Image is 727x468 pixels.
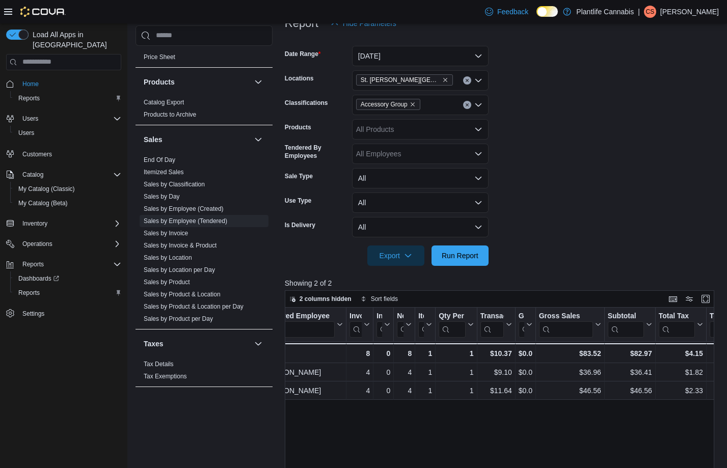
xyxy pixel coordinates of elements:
a: Sales by Employee (Tendered) [144,217,227,225]
span: Tax Exemptions [144,372,187,380]
div: Transaction Average [480,312,503,321]
div: Invoices Ref [376,312,382,338]
span: Operations [22,240,52,248]
button: Users [10,126,125,140]
a: Sales by Location [144,254,192,261]
label: Is Delivery [285,221,315,229]
span: Sales by Day [144,192,180,201]
span: Accessory Group [361,99,408,109]
div: 1 [418,366,432,378]
a: My Catalog (Beta) [14,197,72,209]
div: Gross Sales [538,312,593,338]
span: Load All Apps in [GEOGRAPHIC_DATA] [29,30,121,50]
button: Home [2,76,125,91]
div: 8 [397,347,412,360]
div: Subtotal [607,312,643,338]
div: $11.64 [480,384,511,397]
a: Tax Exemptions [144,373,187,380]
button: Reports [18,258,48,270]
span: Sales by Location [144,254,192,262]
a: Sales by Product & Location per Day [144,303,244,310]
span: Reports [18,289,40,297]
a: Sales by Product per Day [144,315,213,322]
div: 0 [376,347,390,360]
span: Dashboards [18,274,59,283]
span: Operations [18,238,121,250]
a: Price Sheet [144,53,175,61]
span: Users [18,113,121,125]
span: My Catalog (Beta) [18,199,68,207]
button: Export [367,245,424,266]
div: Net Sold [397,312,403,321]
span: Sales by Product [144,278,190,286]
input: Dark Mode [536,6,558,17]
button: Products [144,77,250,87]
button: Remove St. Albert - Jensen Lakes from selection in this group [442,77,448,83]
div: 1 [418,347,432,360]
button: Inventory [18,217,51,230]
button: Clear input [463,76,471,85]
span: Reports [18,94,40,102]
button: Keyboard shortcuts [667,293,679,305]
button: Transaction Average [480,312,511,338]
a: Sales by Invoice & Product [144,242,217,249]
a: Sales by Product & Location [144,291,221,298]
span: Settings [18,307,121,320]
label: Locations [285,74,314,82]
span: Itemized Sales [144,168,184,176]
span: Catalog [22,171,43,179]
a: Sales by Classification [144,181,205,188]
label: Use Type [285,197,311,205]
div: Total Tax [658,312,694,338]
div: Qty Per Transaction [439,312,465,321]
button: Tendered Employee [262,312,343,338]
a: Sales by Product [144,279,190,286]
a: Dashboards [10,271,125,286]
p: | [638,6,640,18]
span: 2 columns hidden [300,295,352,303]
span: Settings [22,310,44,318]
p: [PERSON_NAME] [660,6,719,18]
button: Gift Cards [518,312,532,338]
a: Sales by Invoice [144,230,188,237]
div: Gift Cards [518,312,524,321]
a: End Of Day [144,156,175,163]
button: Qty Per Transaction [439,312,473,338]
a: Settings [18,308,48,320]
a: Feedback [481,2,532,22]
a: Customers [18,148,56,160]
div: Sales [136,154,273,329]
button: Catalog [2,168,125,182]
span: Reports [22,260,44,268]
span: My Catalog (Classic) [14,183,121,195]
span: My Catalog (Classic) [18,185,75,193]
div: $46.56 [539,384,601,397]
span: Customers [18,147,121,160]
div: Charlotte Soukeroff [644,6,656,18]
span: Run Report [442,251,478,261]
a: Reports [14,287,44,299]
div: [PERSON_NAME] [262,366,343,378]
label: Tendered By Employees [285,144,348,160]
div: $9.10 [480,366,511,378]
div: $4.15 [658,347,703,360]
button: Open list of options [474,76,482,85]
button: Subtotal [607,312,652,338]
button: Remove Accessory Group from selection in this group [410,101,416,107]
h3: Report [285,17,318,30]
div: 4 [349,384,370,397]
a: Users [14,127,38,139]
div: 8 [349,347,370,360]
span: Inventory [18,217,121,230]
div: $1.82 [659,366,703,378]
button: Reports [2,257,125,271]
span: Dashboards [14,272,121,285]
span: Export [373,245,418,266]
a: Catalog Export [144,99,184,106]
span: Users [14,127,121,139]
div: Totals [262,347,343,360]
span: Reports [14,287,121,299]
button: Settings [2,306,125,321]
span: Home [18,77,121,90]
